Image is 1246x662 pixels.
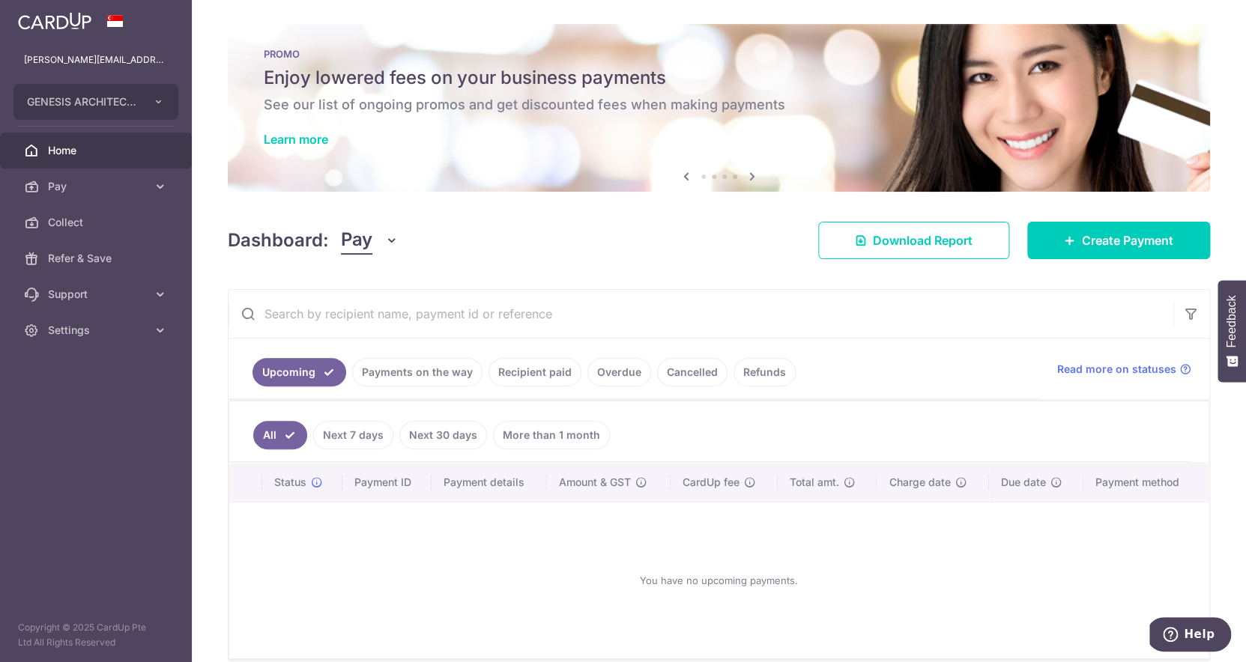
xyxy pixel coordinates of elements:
[683,475,740,490] span: CardUp fee
[13,84,178,120] button: GENESIS ARCHITECTS
[1225,295,1239,347] span: Feedback
[18,12,91,30] img: CardUp
[274,475,306,490] span: Status
[341,226,372,255] span: Pay
[264,48,1174,60] p: PROMO
[48,179,147,194] span: Pay
[48,251,147,266] span: Refer & Save
[399,421,487,449] a: Next 30 days
[247,514,1191,646] div: You have no upcoming payments.
[264,96,1174,114] h6: See our list of ongoing promos and get discounted fees when making payments
[313,421,393,449] a: Next 7 days
[1057,362,1176,377] span: Read more on statuses
[790,475,839,490] span: Total amt.
[1149,617,1231,655] iframe: Opens a widget where you can find more information
[489,358,581,386] a: Recipient paid
[342,463,432,502] th: Payment ID
[352,358,483,386] a: Payments on the way
[229,290,1173,338] input: Search by recipient name, payment id or reference
[1001,475,1046,490] span: Due date
[27,94,138,109] span: GENESIS ARCHITECTS
[1057,362,1191,377] a: Read more on statuses
[1083,463,1209,502] th: Payment method
[1027,222,1210,259] a: Create Payment
[264,66,1174,90] h5: Enjoy lowered fees on your business payments
[228,227,329,254] h4: Dashboard:
[48,323,147,338] span: Settings
[48,143,147,158] span: Home
[559,475,631,490] span: Amount & GST
[493,421,610,449] a: More than 1 month
[48,215,147,230] span: Collect
[24,52,168,67] p: [PERSON_NAME][EMAIL_ADDRESS][DOMAIN_NAME]
[341,226,399,255] button: Pay
[734,358,796,386] a: Refunds
[1218,280,1246,382] button: Feedback - Show survey
[228,24,1210,192] img: Latest Promos Banner
[432,463,547,502] th: Payment details
[889,475,950,490] span: Charge date
[657,358,728,386] a: Cancelled
[1082,231,1173,249] span: Create Payment
[48,287,147,302] span: Support
[818,222,1009,259] a: Download Report
[587,358,651,386] a: Overdue
[873,231,973,249] span: Download Report
[253,421,307,449] a: All
[264,132,328,147] a: Learn more
[252,358,346,386] a: Upcoming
